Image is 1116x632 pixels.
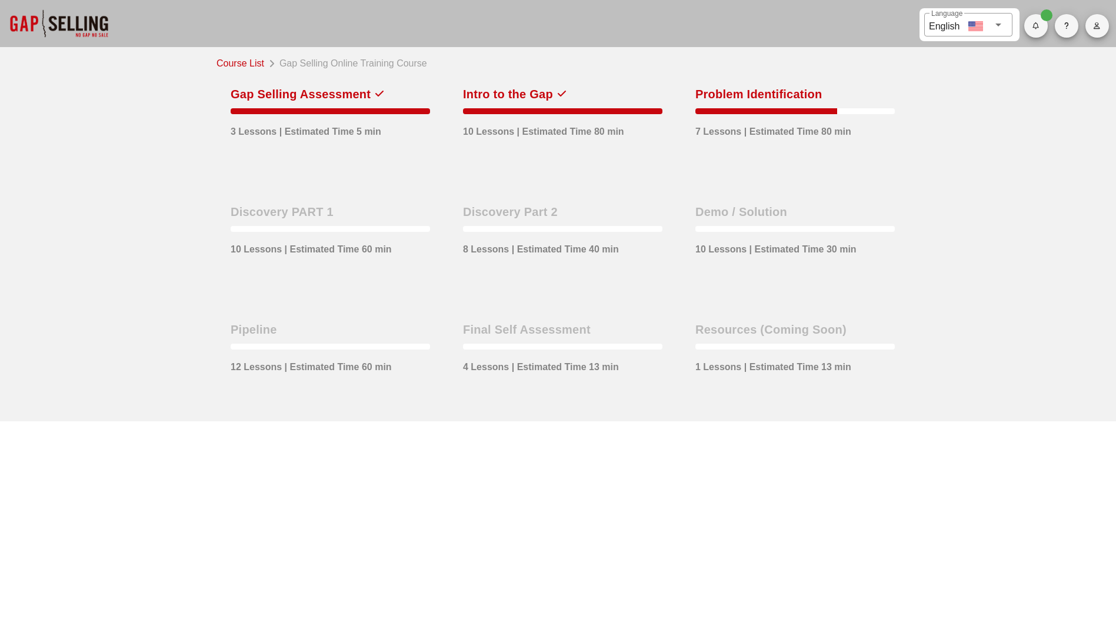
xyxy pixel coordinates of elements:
div: Final Self Assessment [463,320,591,339]
div: Gap Selling Online Training Course [275,54,427,71]
div: 4 Lessons | Estimated Time 13 min [463,354,619,374]
div: Discovery Part 2 [463,202,558,221]
div: 3 Lessons | Estimated Time 5 min [231,119,381,139]
div: 7 Lessons | Estimated Time 80 min [695,119,851,139]
div: 10 Lessons | Estimated Time 60 min [231,237,392,257]
div: Discovery PART 1 [231,202,334,221]
div: English [929,16,960,34]
div: Gap Selling Assessment [231,85,371,104]
div: 10 Lessons | Estimated Time 80 min [463,119,624,139]
div: Resources (Coming Soon) [695,320,847,339]
div: Pipeline [231,320,277,339]
div: 10 Lessons | Estimated Time 30 min [695,237,857,257]
div: Problem Identification [695,85,822,104]
a: Course List [216,54,269,71]
div: Intro to the Gap [463,85,553,104]
div: 12 Lessons | Estimated Time 60 min [231,354,392,374]
label: Language [931,9,962,18]
div: LanguageEnglish [924,13,1012,36]
span: Badge [1041,9,1052,21]
div: 8 Lessons | Estimated Time 40 min [463,237,619,257]
div: 1 Lessons | Estimated Time 13 min [695,354,851,374]
div: Demo / Solution [695,202,787,221]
